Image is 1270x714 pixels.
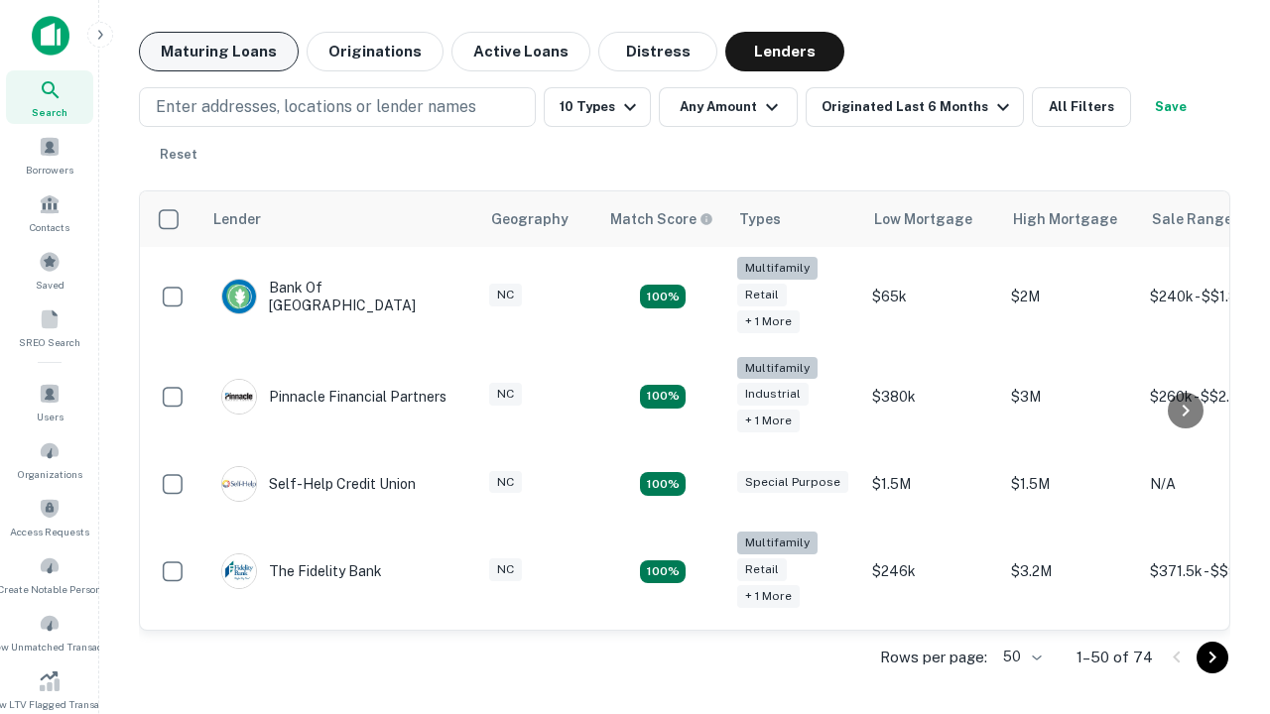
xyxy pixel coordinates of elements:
[221,379,446,415] div: Pinnacle Financial Partners
[1013,207,1117,231] div: High Mortgage
[1197,642,1228,673] button: Go to next page
[6,432,93,486] a: Organizations
[222,554,256,588] img: picture
[10,524,89,539] span: Access Requests
[1001,522,1140,622] td: $3.2M
[725,32,844,71] button: Lenders
[489,383,522,406] div: NC
[1001,347,1140,447] td: $3M
[659,87,798,127] button: Any Amount
[139,32,299,71] button: Maturing Loans
[30,219,69,235] span: Contacts
[737,284,787,306] div: Retail
[862,522,1001,622] td: $246k
[610,208,713,230] div: Capitalize uses an advanced AI algorithm to match your search with the best lender. The match sco...
[6,70,93,124] a: Search
[1001,191,1140,247] th: High Mortgage
[862,191,1001,247] th: Low Mortgage
[1001,446,1140,522] td: $1.5M
[213,207,261,231] div: Lender
[1077,646,1153,669] p: 1–50 of 74
[862,446,1001,522] td: $1.5M
[37,409,63,424] span: Users
[32,104,67,120] span: Search
[640,285,686,308] div: Matching Properties: 17, hasApolloMatch: undefined
[6,128,93,181] a: Borrowers
[221,279,459,314] div: Bank Of [GEOGRAPHIC_DATA]
[6,375,93,428] a: Users
[640,385,686,409] div: Matching Properties: 14, hasApolloMatch: undefined
[1032,87,1131,127] button: All Filters
[1152,207,1232,231] div: Sale Range
[737,410,800,432] div: + 1 more
[36,277,64,293] span: Saved
[489,284,522,306] div: NC
[880,646,987,669] p: Rows per page:
[598,32,717,71] button: Distress
[156,95,476,119] p: Enter addresses, locations or lender names
[6,185,93,239] a: Contacts
[544,87,651,127] button: 10 Types
[222,380,256,414] img: picture
[739,207,781,231] div: Types
[862,347,1001,447] td: $380k
[6,547,93,601] a: Create Notable Person
[6,243,93,297] a: Saved
[6,300,93,354] a: SREO Search
[1171,492,1270,587] iframe: Chat Widget
[737,471,848,494] div: Special Purpose
[610,208,709,230] h6: Match Score
[222,280,256,313] img: picture
[874,207,972,231] div: Low Mortgage
[221,466,416,502] div: Self-help Credit Union
[139,87,536,127] button: Enter addresses, locations or lender names
[18,466,82,482] span: Organizations
[479,191,598,247] th: Geography
[6,490,93,543] a: Access Requests
[737,558,787,581] div: Retail
[1139,87,1203,127] button: Save your search to get updates of matches that match your search criteria.
[727,191,862,247] th: Types
[737,585,800,608] div: + 1 more
[1001,247,1140,347] td: $2M
[737,357,818,380] div: Multifamily
[6,605,93,658] a: Review Unmatched Transactions
[737,310,800,333] div: + 1 more
[737,257,818,280] div: Multifamily
[26,162,73,178] span: Borrowers
[19,334,80,350] span: SREO Search
[640,472,686,496] div: Matching Properties: 11, hasApolloMatch: undefined
[451,32,590,71] button: Active Loans
[640,560,686,584] div: Matching Properties: 10, hasApolloMatch: undefined
[995,643,1045,671] div: 50
[737,532,818,554] div: Multifamily
[201,191,479,247] th: Lender
[307,32,444,71] button: Originations
[806,87,1024,127] button: Originated Last 6 Months
[489,471,522,494] div: NC
[32,16,69,56] img: capitalize-icon.png
[147,135,210,175] button: Reset
[489,558,522,581] div: NC
[221,553,382,589] div: The Fidelity Bank
[222,467,256,501] img: picture
[822,95,1015,119] div: Originated Last 6 Months
[598,191,727,247] th: Capitalize uses an advanced AI algorithm to match your search with the best lender. The match sco...
[491,207,569,231] div: Geography
[737,383,809,406] div: Industrial
[862,247,1001,347] td: $65k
